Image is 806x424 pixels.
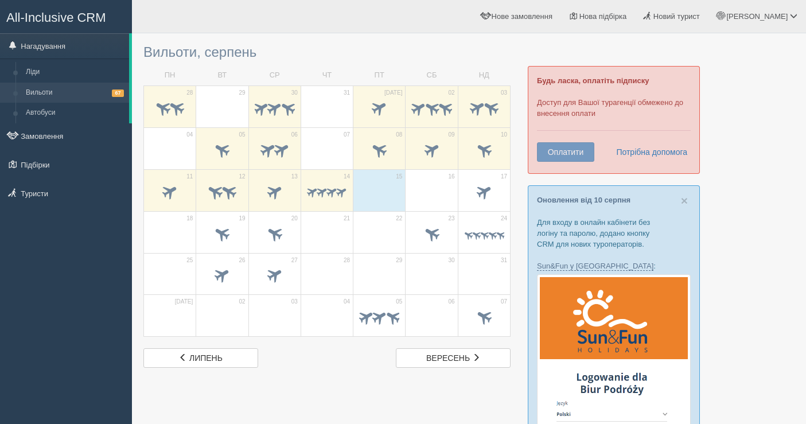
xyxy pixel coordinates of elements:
[396,298,402,306] span: 05
[143,45,511,60] h3: Вильоти, серпень
[291,215,298,223] span: 20
[537,142,594,162] button: Оплатити
[384,89,402,97] span: [DATE]
[21,103,129,123] a: Автобуси
[579,12,627,21] span: Нова підбірка
[528,66,700,174] div: Доступ для Вашої турагенції обмежено до внесення оплати
[396,173,402,181] span: 15
[291,131,298,139] span: 06
[291,89,298,97] span: 30
[301,65,353,85] td: ЧТ
[196,65,248,85] td: ВТ
[501,256,507,264] span: 31
[537,217,691,250] p: Для входу в онлайн кабінети без логіну та паролю, додано кнопку CRM для нових туроператорів.
[681,194,688,207] span: ×
[344,215,350,223] span: 21
[449,256,455,264] span: 30
[1,1,131,32] a: All-Inclusive CRM
[344,131,350,139] span: 07
[537,196,630,204] a: Оновлення від 10 серпня
[449,215,455,223] span: 23
[396,131,402,139] span: 08
[449,298,455,306] span: 06
[186,173,193,181] span: 11
[396,256,402,264] span: 29
[239,131,245,139] span: 05
[726,12,788,21] span: [PERSON_NAME]
[501,215,507,223] span: 24
[344,256,350,264] span: 28
[396,215,402,223] span: 22
[239,89,245,97] span: 29
[537,76,649,85] b: Будь ласка, оплатіть підписку
[609,142,688,162] a: Потрібна допомога
[501,131,507,139] span: 10
[501,298,507,306] span: 07
[175,298,193,306] span: [DATE]
[458,65,510,85] td: НД
[6,10,106,25] span: All-Inclusive CRM
[681,195,688,207] button: Close
[186,89,193,97] span: 28
[353,65,406,85] td: ПТ
[344,89,350,97] span: 31
[21,83,129,103] a: Вильоти67
[239,298,245,306] span: 02
[501,89,507,97] span: 03
[291,298,298,306] span: 03
[291,256,298,264] span: 27
[248,65,301,85] td: СР
[501,173,507,181] span: 17
[537,260,691,271] p: :
[449,131,455,139] span: 09
[21,62,129,83] a: Ліди
[186,215,193,223] span: 18
[239,256,245,264] span: 26
[144,65,196,85] td: ПН
[186,131,193,139] span: 04
[291,173,298,181] span: 13
[143,348,258,368] a: липень
[449,173,455,181] span: 16
[396,348,511,368] a: вересень
[239,173,245,181] span: 12
[239,215,245,223] span: 19
[186,256,193,264] span: 25
[426,353,470,363] span: вересень
[492,12,552,21] span: Нове замовлення
[344,298,350,306] span: 04
[112,90,124,97] span: 67
[653,12,700,21] span: Новий турист
[537,262,653,271] a: Sun&Fun у [GEOGRAPHIC_DATA]
[344,173,350,181] span: 14
[406,65,458,85] td: СБ
[449,89,455,97] span: 02
[189,353,223,363] span: липень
